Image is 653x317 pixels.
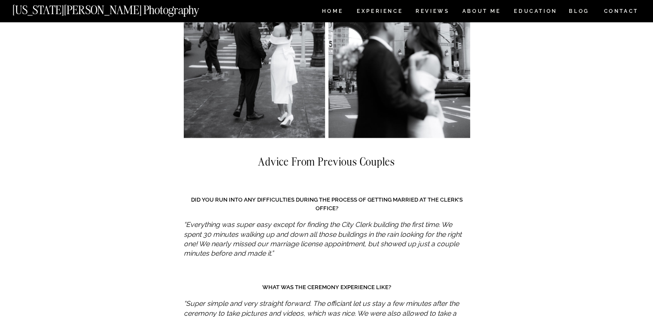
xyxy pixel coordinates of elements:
a: Experience [357,9,402,16]
em: “Everything was super easy except for finding the City Clerk building the first time. We spent 30... [184,220,462,257]
a: ABOUT ME [462,9,501,16]
a: REVIEWS [416,9,448,16]
a: EDUCATION [513,9,558,16]
a: BLOG [569,9,589,16]
a: CONTACT [603,6,639,16]
strong: Did you run into any difficulties during the process of getting married at the clerk’s office? [191,196,463,211]
a: HOME [320,9,345,16]
a: [US_STATE][PERSON_NAME] Photography [12,4,228,12]
strong: What was the ceremony experience like? [262,284,391,290]
h2: Advice From Previous Couples [184,156,470,168]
